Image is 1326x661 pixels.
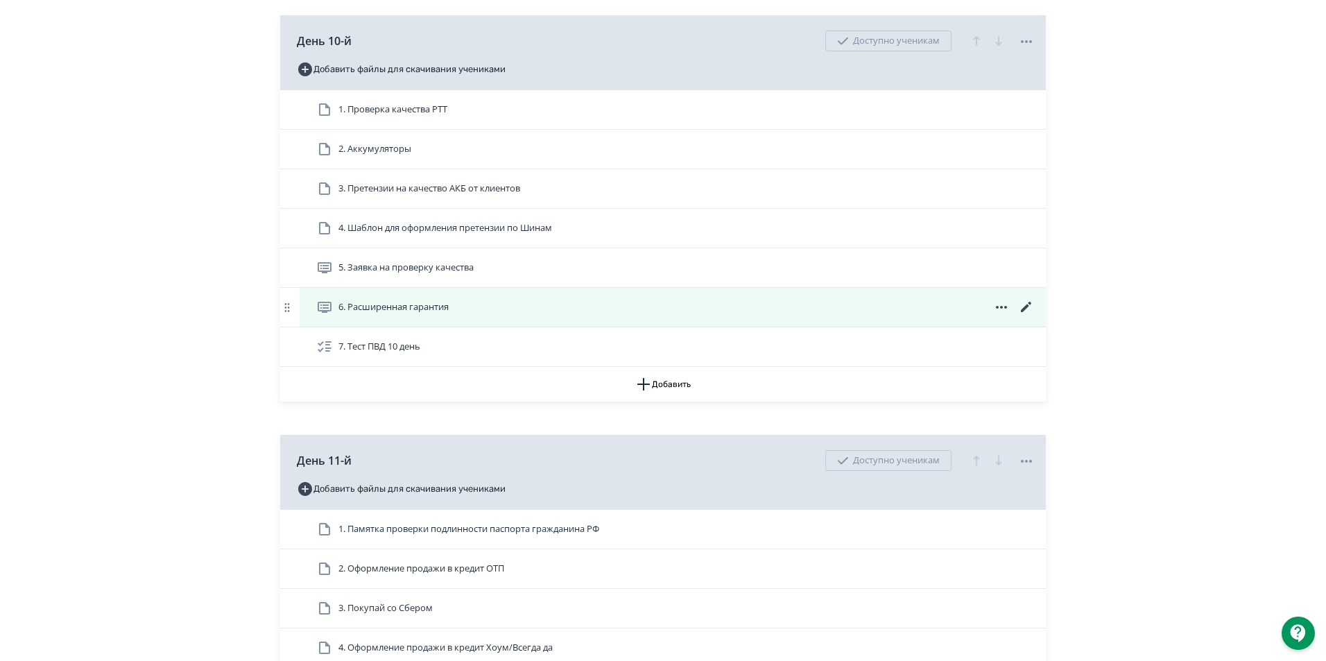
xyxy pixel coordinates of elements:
div: Доступно ученикам [825,31,952,51]
div: 6. Расширенная гарантия [280,288,1046,327]
span: 2. Оформление продажи в кредит ОТП [338,562,504,576]
div: 2. Оформление продажи в кредит ОТП [280,549,1046,589]
button: Добавить [280,367,1046,402]
span: 3. Претензии на качество АКБ от клиентов [338,182,520,196]
span: День 11-й [297,452,352,469]
span: 4. Оформление продажи в кредит Хоум/Всегда да [338,641,553,655]
span: 6. Расширенная гарантия [338,300,449,314]
div: 1. Проверка качества РТТ [280,90,1046,130]
div: 3. Покупай со Сбером [280,589,1046,628]
span: 2. Аккумуляторы [338,142,411,156]
span: 7. Тест ПВД 10 день [338,340,420,354]
span: 5. Заявка на проверку качества [338,261,474,275]
div: 2. Аккумуляторы [280,130,1046,169]
span: 1. Памятка проверки подлинности паспорта гражданина РФ [338,522,599,536]
span: 1. Проверка качества РТТ [338,103,447,117]
span: День 10-й [297,33,352,49]
button: Добавить файлы для скачивания учениками [297,58,506,80]
div: 4. Шаблон для оформления претензии по Шинам [280,209,1046,248]
div: 1. Памятка проверки подлинности паспорта гражданина РФ [280,510,1046,549]
span: 3. Покупай со Сбером [338,601,433,615]
div: 5. Заявка на проверку качества [280,248,1046,288]
div: 7. Тест ПВД 10 день [280,327,1046,367]
div: Доступно ученикам [825,450,952,471]
button: Добавить файлы для скачивания учениками [297,478,506,500]
span: 4. Шаблон для оформления претензии по Шинам [338,221,552,235]
div: 3. Претензии на качество АКБ от клиентов [280,169,1046,209]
